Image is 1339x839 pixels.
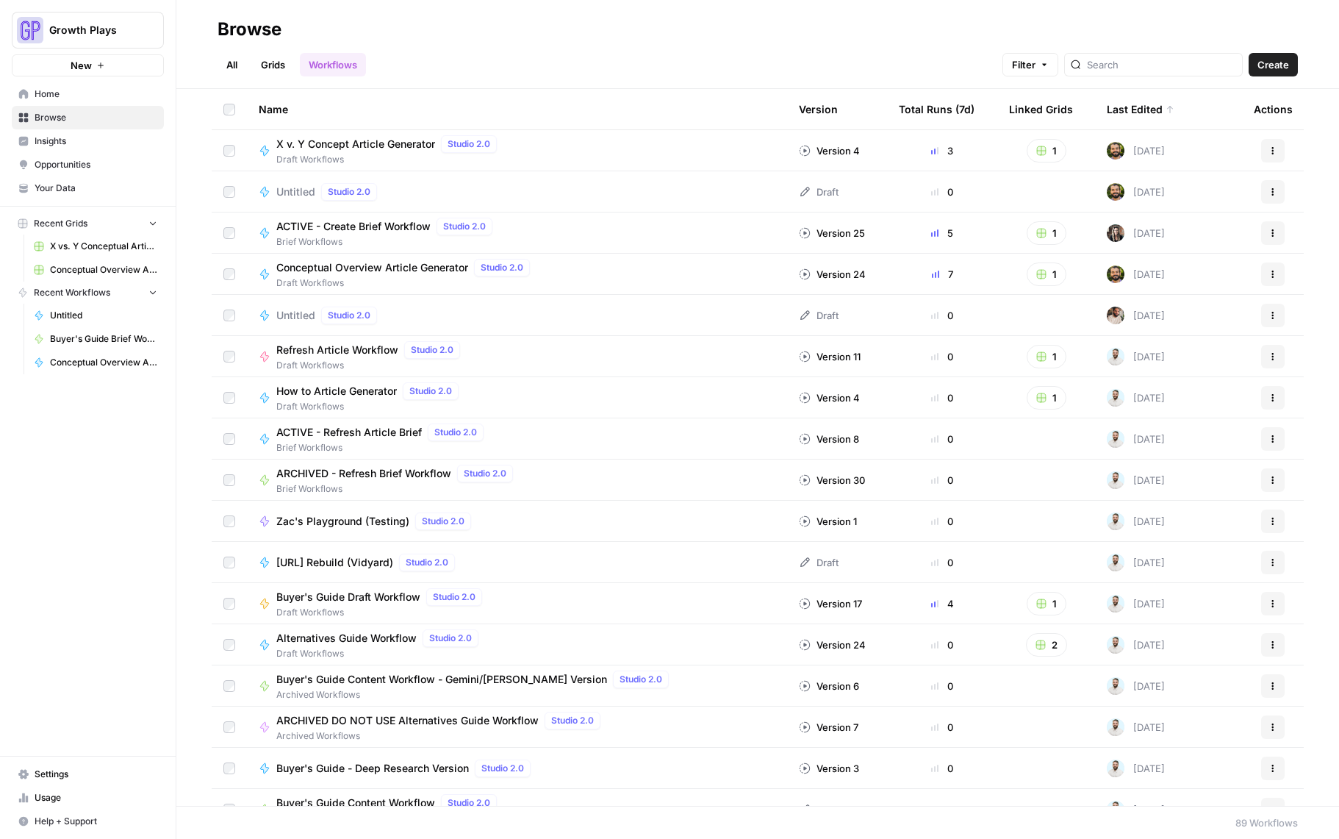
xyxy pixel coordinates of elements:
span: [URL] Rebuild (Vidyard) [276,555,393,570]
img: hdvq4edqhod41033j3abmrftx7xs [1107,224,1124,242]
img: odyn83o5p1wan4k8cy2vh2ud1j9q [1107,348,1124,365]
a: Buyer's Guide Brief Workflow [27,327,164,351]
a: X vs. Y Conceptual Articles [27,235,164,258]
img: odyn83o5p1wan4k8cy2vh2ud1j9q [1107,471,1124,489]
span: X vs. Y Conceptual Articles [50,240,157,253]
img: odyn83o5p1wan4k8cy2vh2ud1j9q [1107,677,1124,695]
span: Studio 2.0 [429,632,472,645]
span: Studio 2.0 [328,185,370,199]
span: Draft Workflows [276,647,484,660]
div: Version 1 [799,514,857,529]
div: Version 24 [799,638,866,652]
div: 3 [899,143,986,158]
a: Usage [12,786,164,810]
a: Home [12,82,164,106]
img: odyn83o5p1wan4k8cy2vh2ud1j9q [1107,801,1124,818]
span: Recent Grids [34,217,87,230]
div: 4 [899,596,986,611]
button: 2 [1026,633,1067,657]
span: Browse [35,111,157,124]
span: Recent Workflows [34,286,110,299]
a: Settings [12,763,164,786]
div: Total Runs (7d) [899,89,974,129]
div: [DATE] [1107,718,1165,736]
span: Your Data [35,182,157,195]
span: ARCHIVED DO NOT USE Alternatives Guide Workflow [276,713,539,728]
button: New [12,54,164,76]
img: odyn83o5p1wan4k8cy2vh2ud1j9q [1107,595,1124,613]
span: Studio 2.0 [406,556,448,569]
div: [DATE] [1107,430,1165,448]
img: 7n9g0vcyosf9m799tx179q68c4d8 [1107,265,1124,283]
div: Version 6 [799,679,859,693]
span: ACTIVE - Refresh Article Brief [276,425,422,440]
div: [DATE] [1107,513,1165,530]
div: Draft [799,185,839,199]
div: Version 3 [799,761,859,776]
span: Studio 2.0 [409,385,452,398]
span: Untitled [50,309,157,322]
div: Version 17 [799,596,862,611]
img: odyn83o5p1wan4k8cy2vh2ud1j9q [1107,430,1124,448]
span: Studio 2.0 [481,762,524,775]
span: Buyer's Guide Content Workflow - Gemini/[PERSON_NAME] Version [276,672,607,687]
a: Zac's Playground (Testing)Studio 2.0 [259,513,775,530]
div: [DATE] [1107,142,1165,160]
span: Studio 2.0 [422,515,464,528]
a: Alternatives Guide WorkflowStudio 2.0Draft Workflows [259,629,775,660]
div: 0 [899,514,986,529]
span: Create [1257,57,1289,72]
span: ACTIVE - Create Brief Workflow [276,219,431,234]
span: X v. Y Concept Article Generator [276,137,435,151]
span: Draft Workflows [276,606,488,619]
div: [DATE] [1107,224,1165,242]
img: odyn83o5p1wan4k8cy2vh2ud1j9q [1107,389,1124,407]
a: Buyer's Guide Content Workflow - Gemini/[PERSON_NAME] VersionStudio 2.0Archived Workflows [259,671,775,701]
a: Buyer's Guide Draft WorkflowStudio 2.0Draft Workflows [259,588,775,619]
a: All [218,53,246,76]
button: Help + Support [12,810,164,833]
button: Recent Workflows [12,282,164,304]
span: Settings [35,768,157,781]
a: Grids [252,53,294,76]
a: How to Article GeneratorStudio 2.0Draft Workflows [259,382,775,413]
a: Conceptual Overview Article GeneratorStudio 2.0Draft Workflows [259,259,775,290]
span: Usage [35,791,157,804]
span: Buyer's Guide Content Workflow [276,796,435,810]
div: Version [799,89,838,129]
span: Conceptual Overview Article Grid [50,263,157,276]
span: Buyer's Guide Draft Workflow [276,590,420,604]
img: odyn83o5p1wan4k8cy2vh2ud1j9q [1107,718,1124,736]
div: 0 [899,308,986,323]
span: Archived Workflows [276,729,606,743]
button: 1 [1027,386,1066,410]
span: Studio 2.0 [481,261,523,274]
div: 0 [899,761,986,776]
a: Untitled [27,304,164,327]
div: 0 [899,432,986,446]
span: Studio 2.0 [433,590,475,604]
img: odyn83o5p1wan4k8cy2vh2ud1j9q [1107,513,1124,530]
div: 0 [899,638,986,652]
div: 0 [899,390,986,405]
div: Version 4 [799,390,860,405]
a: Conceptual Overview Article Grid [27,258,164,282]
div: 0 [899,802,986,817]
span: Studio 2.0 [411,343,453,357]
div: 0 [899,679,986,693]
button: 1 [1027,139,1066,163]
a: Conceptual Overview Article Generator [27,351,164,374]
span: Draft Workflows [276,400,464,413]
div: Last Edited [1107,89,1174,129]
span: Studio 2.0 [620,673,662,686]
div: [DATE] [1107,595,1165,613]
div: Version 24 [799,267,866,282]
div: Version 30 [799,473,865,488]
button: Recent Grids [12,213,164,235]
a: Refresh Article WorkflowStudio 2.0Draft Workflows [259,341,775,372]
a: ARCHIVED DO NOT USE Alternatives Guide WorkflowStudio 2.0Archived Workflows [259,712,775,743]
span: Studio 2.0 [448,138,490,151]
button: 1 [1027,345,1066,368]
a: ARCHIVED - Refresh Brief WorkflowStudio 2.0Brief Workflows [259,465,775,496]
span: Archived Workflows [276,688,675,701]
